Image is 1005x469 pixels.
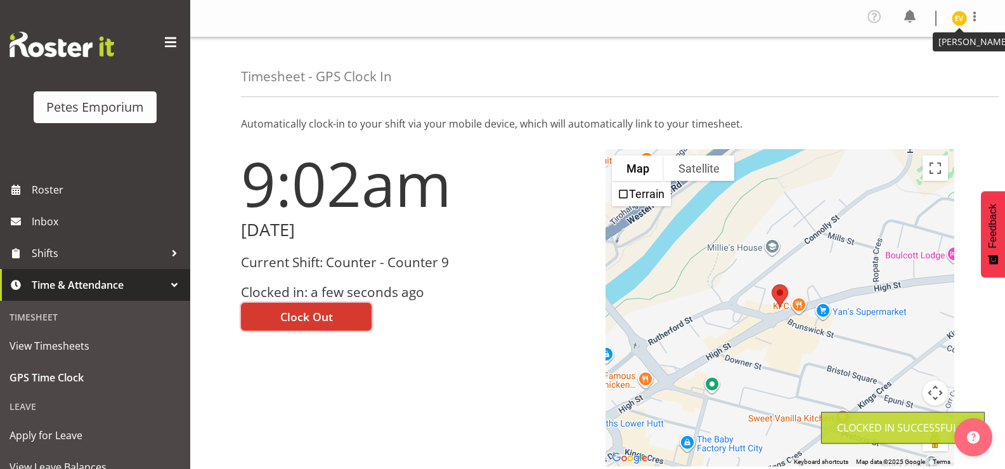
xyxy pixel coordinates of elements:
[10,426,181,445] span: Apply for Leave
[32,275,165,294] span: Time & Attendance
[10,336,181,355] span: View Timesheets
[241,285,590,300] h3: Clocked in: a few seconds ago
[241,69,392,84] h4: Timesheet - GPS Clock In
[3,304,187,330] div: Timesheet
[923,380,948,406] button: Map camera controls
[837,420,969,435] div: Clocked in Successfully
[933,458,950,465] a: Terms (opens in new tab)
[32,212,184,231] span: Inbox
[664,155,734,181] button: Show satellite imagery
[241,303,372,331] button: Clock Out
[952,11,967,26] img: eva-vailini10223.jpg
[856,458,925,465] span: Map data ©2025 Google
[241,220,590,240] h2: [DATE]
[32,180,184,199] span: Roster
[241,116,954,131] p: Automatically clock-in to your shift via your mobile device, which will automatically link to you...
[967,431,980,444] img: help-xxl-2.png
[10,368,181,387] span: GPS Time Clock
[613,182,670,205] li: Terrain
[241,149,590,218] h1: 9:02am
[10,32,114,57] img: Rosterit website logo
[3,330,187,362] a: View Timesheets
[32,244,165,263] span: Shifts
[923,155,948,181] button: Toggle fullscreen view
[280,308,333,325] span: Clock Out
[794,458,848,466] button: Keyboard shortcuts
[609,450,651,466] img: Google
[3,362,187,393] a: GPS Time Clock
[3,419,187,451] a: Apply for Leave
[3,393,187,419] div: Leave
[241,255,590,270] h3: Current Shift: Counter - Counter 9
[609,450,651,466] a: Open this area in Google Maps (opens a new window)
[987,204,999,248] span: Feedback
[612,181,671,206] ul: Show street map
[981,191,1005,277] button: Feedback - Show survey
[46,98,144,117] div: Petes Emporium
[612,155,664,181] button: Show street map
[629,187,665,201] label: Terrain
